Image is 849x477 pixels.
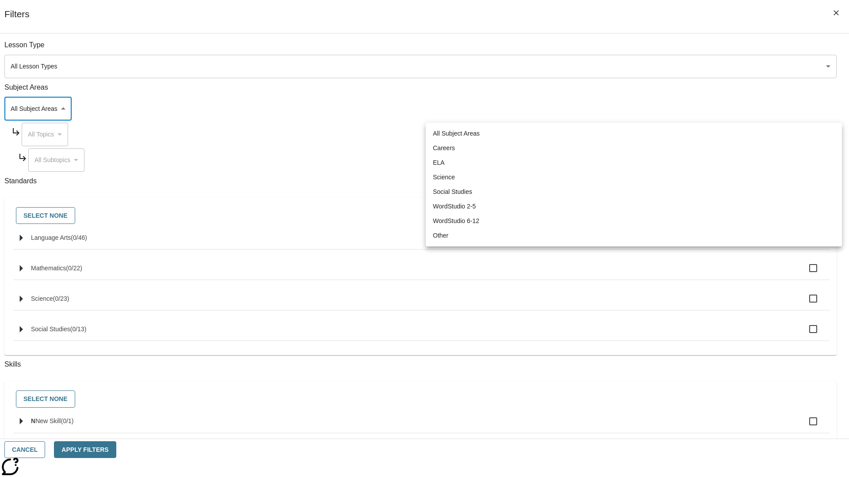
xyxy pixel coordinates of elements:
[426,141,842,155] li: Careers
[426,199,842,214] li: WordStudio 2-5
[426,170,842,185] li: Science
[426,126,842,141] li: All Subject Areas
[426,228,842,243] li: Other
[426,214,842,228] li: WordStudio 6-12
[426,185,842,199] li: Social Studies
[426,123,842,246] ul: Select a Subject Area
[426,155,842,170] li: ELA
